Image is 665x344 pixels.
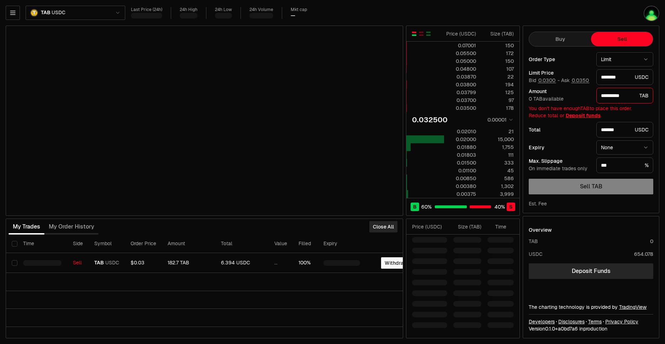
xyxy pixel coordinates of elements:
[591,32,653,46] button: Sell
[444,167,476,174] div: 0.01100
[131,7,162,12] div: Last Price (24h)
[215,7,232,12] div: 24h Low
[538,77,556,83] button: 0.0300
[412,223,447,230] div: Price ( USDC )
[529,77,560,84] span: Bid -
[444,73,476,80] div: 0.03870
[293,235,318,253] th: Filled
[41,10,50,16] span: TAB
[529,251,543,258] div: USDC
[482,97,514,104] div: 97
[529,325,653,332] div: Version 0.1.0 + in production
[412,115,448,125] div: 0.032500
[482,104,514,112] div: 178
[44,220,99,234] button: My Order History
[482,30,514,37] div: Size ( TAB )
[444,183,476,190] div: 0.00380
[162,235,215,253] th: Amount
[89,235,125,253] th: Symbol
[529,238,538,245] div: TAB
[482,128,514,135] div: 21
[482,65,514,72] div: 107
[444,175,476,182] div: 0.00850
[482,144,514,151] div: 1,755
[444,58,476,65] div: 0.05000
[529,158,591,163] div: Max. Slippage
[558,326,578,332] span: a0bd7a6211c143fcf5f7593b7403674c29460a2e
[529,318,555,325] a: Developers
[529,105,653,119] div: You don't have enough TAB to place this order. Reduce total or .
[17,235,67,253] th: Time
[444,144,476,151] div: 0.01880
[444,128,476,135] div: 0.02010
[94,260,104,266] span: TAB
[444,104,476,112] div: 0.03500
[605,318,638,325] a: Privacy Policy
[318,235,366,253] th: Expiry
[6,26,403,215] iframe: Financial Chart
[529,127,591,132] div: Total
[482,42,514,49] div: 150
[650,238,653,245] div: 0
[444,89,476,96] div: 0.03799
[444,190,476,198] div: 0.00375
[482,175,514,182] div: 586
[299,260,312,266] div: 100%
[444,42,476,49] div: 0.07001
[529,145,591,150] div: Expiry
[52,10,65,16] span: USDC
[529,57,591,62] div: Order Type
[495,203,505,210] span: 40 %
[30,9,38,17] img: TAB.png
[444,97,476,104] div: 0.03700
[482,136,514,143] div: 15,000
[566,112,601,119] a: Deposit funds
[596,69,653,85] div: USDC
[418,31,424,37] button: Show Sell Orders Only
[9,220,44,234] button: My Trades
[274,260,287,266] div: ...
[444,65,476,72] div: 0.04800
[571,77,590,83] button: 0.0350
[482,183,514,190] div: 1,302
[482,190,514,198] div: 3,999
[125,235,162,253] th: Order Price
[444,30,476,37] div: Price ( USDC )
[487,223,506,230] div: Time
[529,89,591,94] div: Amount
[482,50,514,57] div: 172
[444,81,476,88] div: 0.03800
[221,260,263,266] div: 6.394 USDC
[67,235,89,253] th: Side
[596,88,653,103] div: TAB
[421,203,432,210] span: 60 %
[509,203,513,210] span: S
[561,77,590,84] span: Ask
[444,136,476,143] div: 0.02000
[215,235,269,253] th: Total
[596,52,653,66] button: Limit
[529,32,591,46] button: Buy
[529,200,547,207] div: Est. Fee
[453,223,481,230] div: Size ( TAB )
[529,70,591,75] div: Limit Price
[444,50,476,57] div: 0.05500
[644,6,659,21] img: sh3sh
[482,167,514,174] div: 45
[482,151,514,158] div: 111
[180,7,197,12] div: 24h High
[482,81,514,88] div: 194
[105,260,119,266] span: USDC
[529,166,591,172] div: On immediate trades only
[168,260,210,266] div: 182.7 TAB
[485,115,514,124] button: 0.00001
[131,259,144,266] span: $0.03
[588,318,602,325] a: Terms
[529,226,552,233] div: Overview
[444,151,476,158] div: 0.01803
[291,7,307,12] div: Mkt cap
[596,140,653,155] button: None
[291,12,295,19] div: —
[369,221,397,232] button: Close All
[482,73,514,80] div: 22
